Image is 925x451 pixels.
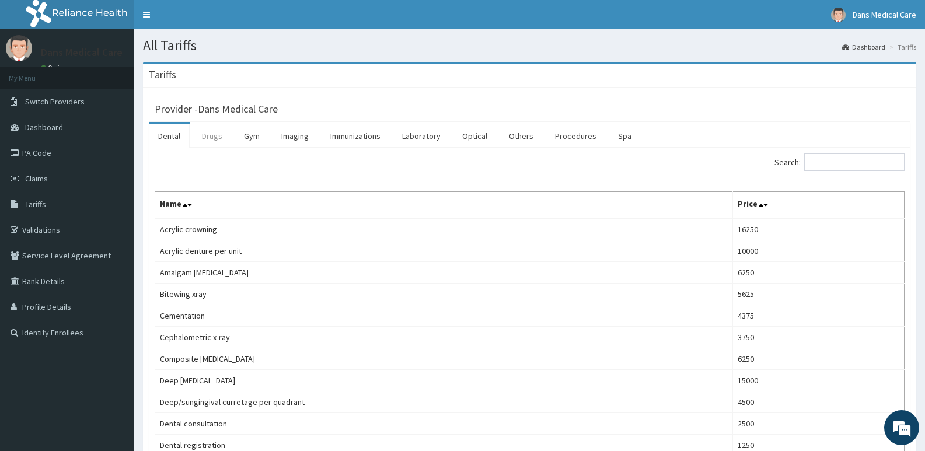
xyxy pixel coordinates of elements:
h3: Tariffs [149,69,176,80]
a: Optical [453,124,497,148]
a: Online [41,64,69,72]
a: Spa [609,124,641,148]
h1: All Tariffs [143,38,916,53]
td: 4500 [733,391,905,413]
label: Search: [774,153,905,171]
td: Amalgam [MEDICAL_DATA] [155,262,733,284]
th: Price [733,192,905,219]
td: 5625 [733,284,905,305]
td: 10000 [733,240,905,262]
span: Claims [25,173,48,184]
td: Deep/sungingival curretage per quadrant [155,391,733,413]
td: Dental consultation [155,413,733,435]
a: Gym [235,124,269,148]
img: User Image [6,35,32,61]
td: Cephalometric x-ray [155,327,733,348]
td: Deep [MEDICAL_DATA] [155,370,733,391]
td: 6250 [733,348,905,370]
input: Search: [804,153,905,171]
img: User Image [831,8,846,22]
td: 16250 [733,218,905,240]
td: 4375 [733,305,905,327]
td: 6250 [733,262,905,284]
h3: Provider - Dans Medical Care [155,104,278,114]
p: Dans Medical Care [41,47,123,58]
th: Name [155,192,733,219]
span: Dans Medical Care [853,9,916,20]
span: Dashboard [25,122,63,132]
td: Cementation [155,305,733,327]
a: Immunizations [321,124,390,148]
td: 15000 [733,370,905,391]
td: 2500 [733,413,905,435]
span: Tariffs [25,199,46,209]
td: Composite [MEDICAL_DATA] [155,348,733,370]
span: Switch Providers [25,96,85,107]
a: Laboratory [393,124,450,148]
td: Acrylic crowning [155,218,733,240]
li: Tariffs [886,42,916,52]
a: Imaging [272,124,318,148]
a: Others [500,124,543,148]
a: Dental [149,124,190,148]
td: Acrylic denture per unit [155,240,733,262]
a: Procedures [546,124,606,148]
a: Dashboard [842,42,885,52]
a: Drugs [193,124,232,148]
td: 3750 [733,327,905,348]
td: Bitewing xray [155,284,733,305]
